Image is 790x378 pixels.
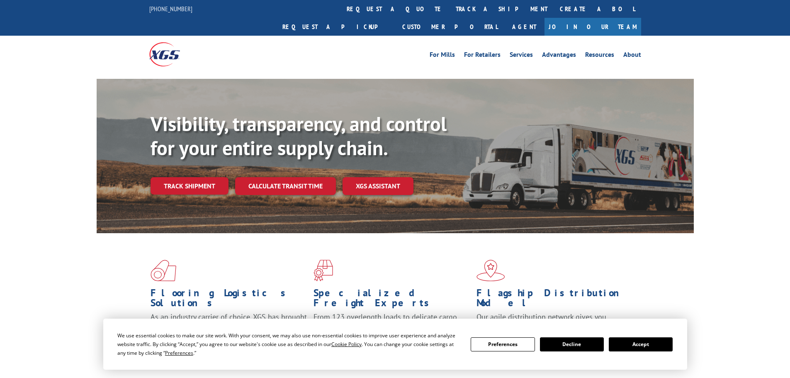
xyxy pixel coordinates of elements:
[396,18,504,36] a: Customer Portal
[331,341,362,348] span: Cookie Policy
[476,312,629,332] span: Our agile distribution network gives you nationwide inventory management on demand.
[609,337,673,351] button: Accept
[476,288,633,312] h1: Flagship Distribution Model
[151,177,228,195] a: Track shipment
[471,337,535,351] button: Preferences
[430,51,455,61] a: For Mills
[343,177,413,195] a: XGS ASSISTANT
[151,260,176,281] img: xgs-icon-total-supply-chain-intelligence-red
[151,312,307,341] span: As an industry carrier of choice, XGS has brought innovation and dedication to flooring logistics...
[276,18,396,36] a: Request a pickup
[476,260,505,281] img: xgs-icon-flagship-distribution-model-red
[149,5,192,13] a: [PHONE_NUMBER]
[504,18,544,36] a: Agent
[165,349,193,356] span: Preferences
[544,18,641,36] a: Join Our Team
[314,288,470,312] h1: Specialized Freight Experts
[314,260,333,281] img: xgs-icon-focused-on-flooring-red
[464,51,501,61] a: For Retailers
[623,51,641,61] a: About
[540,337,604,351] button: Decline
[542,51,576,61] a: Advantages
[103,319,687,370] div: Cookie Consent Prompt
[585,51,614,61] a: Resources
[510,51,533,61] a: Services
[151,288,307,312] h1: Flooring Logistics Solutions
[151,111,447,161] b: Visibility, transparency, and control for your entire supply chain.
[235,177,336,195] a: Calculate transit time
[117,331,461,357] div: We use essential cookies to make our site work. With your consent, we may also use non-essential ...
[314,312,470,349] p: From 123 overlength loads to delicate cargo, our experienced staff knows the best way to move you...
